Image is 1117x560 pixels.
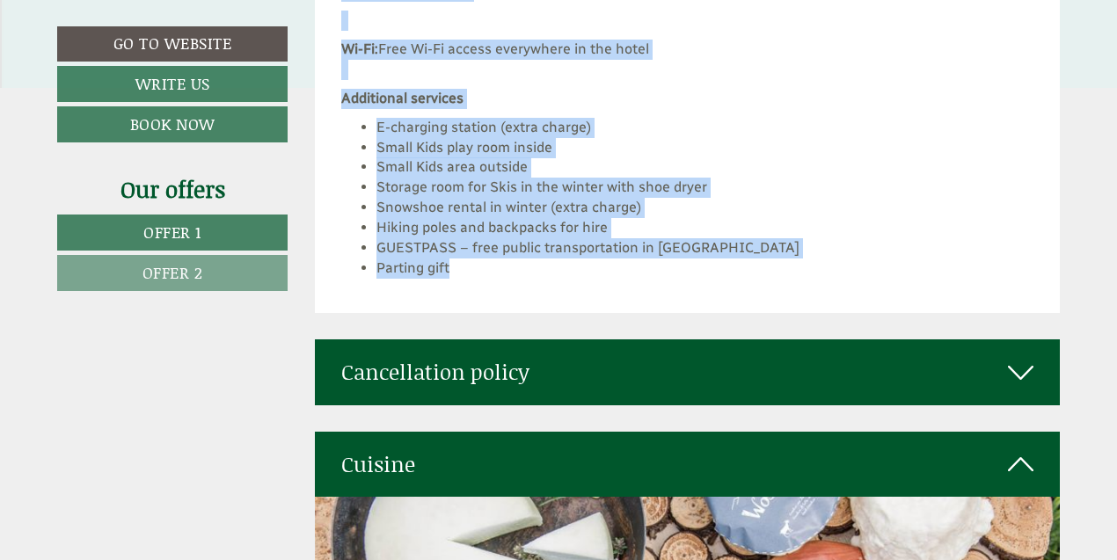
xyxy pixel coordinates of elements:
a: Go to website [57,26,288,62]
li: E-charging station (extra charge) [376,118,1034,138]
li: Small Kids area outside [376,157,1034,178]
li: Storage room for Skis in the winter with shoe dryer [376,178,1034,198]
div: Cancellation policy [315,339,1061,404]
strong: Wi-Fi: [341,40,378,57]
strong: Additional services [341,90,464,106]
li: Parting gift [376,258,1034,279]
li: GUESTPASS – free public transportation in [GEOGRAPHIC_DATA] [376,238,1034,258]
div: Our offers [57,173,288,206]
div: Cuisine [315,432,1061,497]
a: Book now [57,106,288,142]
p: Free Wi-Fi access everywhere in the hotel [341,40,1034,80]
li: Hiking poles and backpacks for hire [376,218,1034,238]
a: Write us [57,66,288,102]
li: Small Kids play room inside [376,138,1034,158]
li: Snowshoe rental in winter (extra charge) [376,198,1034,218]
span: Offer 2 [142,261,203,284]
span: Offer 1 [143,221,201,244]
